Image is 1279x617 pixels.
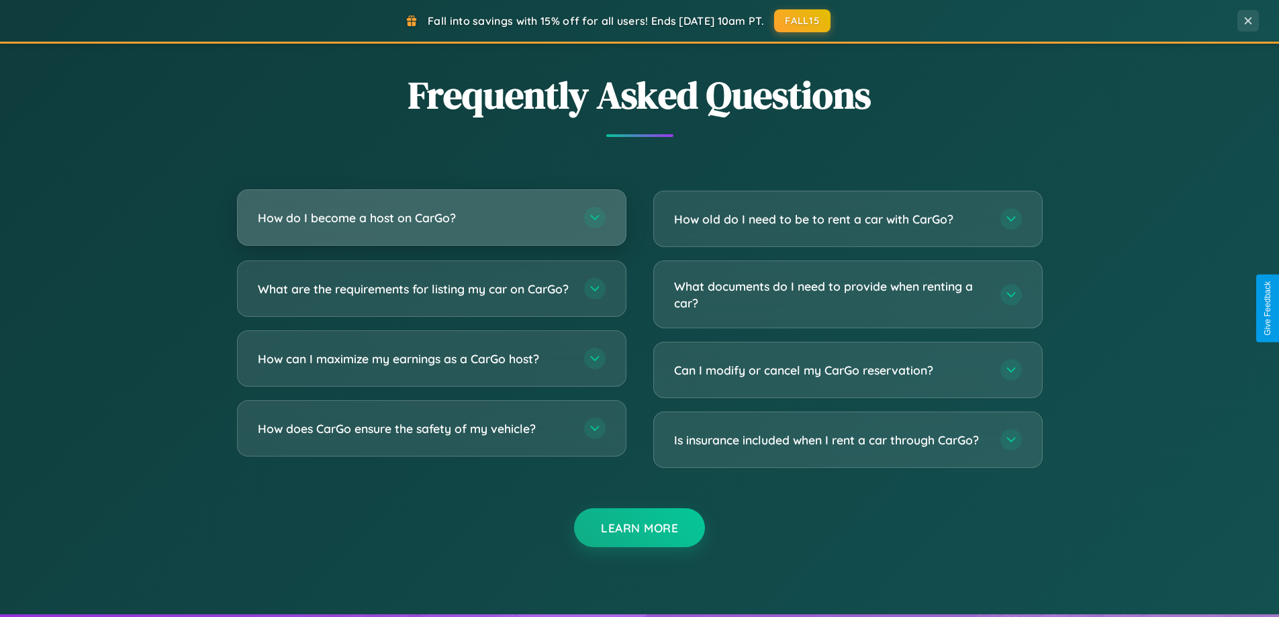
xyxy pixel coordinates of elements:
[1263,281,1272,336] div: Give Feedback
[574,508,705,547] button: Learn More
[774,9,831,32] button: FALL15
[674,211,987,228] h3: How old do I need to be to rent a car with CarGo?
[258,209,571,226] h3: How do I become a host on CarGo?
[428,14,764,28] span: Fall into savings with 15% off for all users! Ends [DATE] 10am PT.
[674,362,987,379] h3: Can I modify or cancel my CarGo reservation?
[237,69,1043,121] h2: Frequently Asked Questions
[258,281,571,297] h3: What are the requirements for listing my car on CarGo?
[258,350,571,367] h3: How can I maximize my earnings as a CarGo host?
[674,278,987,311] h3: What documents do I need to provide when renting a car?
[258,420,571,437] h3: How does CarGo ensure the safety of my vehicle?
[674,432,987,448] h3: Is insurance included when I rent a car through CarGo?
